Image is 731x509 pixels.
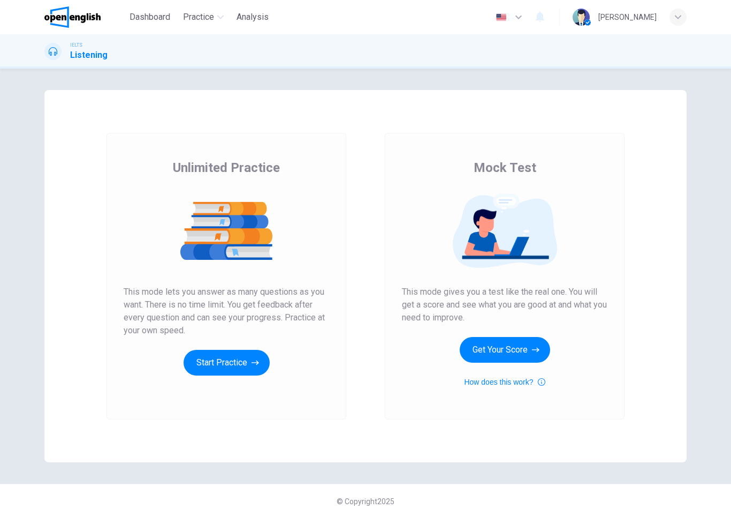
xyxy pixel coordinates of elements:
span: This mode gives you a test like the real one. You will get a score and see what you are good at a... [402,286,607,324]
span: © Copyright 2025 [337,497,394,506]
span: Practice [183,11,214,24]
div: [PERSON_NAME] [598,11,657,24]
img: OpenEnglish logo [44,6,101,28]
span: Mock Test [474,159,536,176]
h1: Listening [70,49,108,62]
span: Analysis [237,11,269,24]
span: IELTS [70,41,82,49]
span: Dashboard [130,11,170,24]
img: en [494,13,508,21]
button: How does this work? [464,376,545,388]
button: Analysis [232,8,273,27]
button: Start Practice [184,350,270,376]
button: Practice [179,8,228,27]
a: OpenEnglish logo [44,6,125,28]
span: Unlimited Practice [173,159,280,176]
img: Profile picture [573,9,590,26]
button: Get Your Score [460,337,550,363]
span: This mode lets you answer as many questions as you want. There is no time limit. You get feedback... [124,286,329,337]
button: Dashboard [125,8,174,27]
